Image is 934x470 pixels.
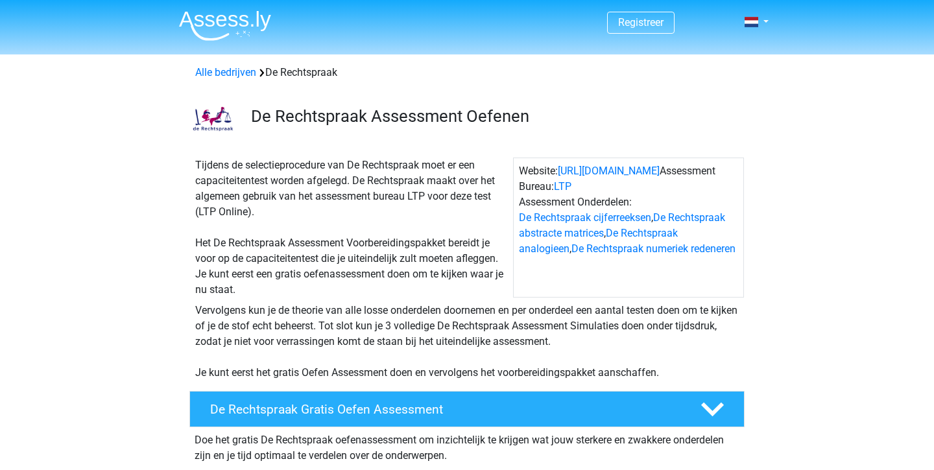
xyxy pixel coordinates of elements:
div: De Rechtspraak [190,65,744,80]
div: Doe het gratis De Rechtspraak oefenassessment om inzichtelijk te krijgen wat jouw sterkere en zwa... [189,427,745,464]
a: LTP [554,180,571,193]
h4: De Rechtspraak Gratis Oefen Assessment [210,402,680,417]
div: Tijdens de selectieprocedure van De Rechtspraak moet er een capaciteitentest worden afgelegd. De ... [190,158,513,298]
img: Assessly [179,10,271,41]
a: Alle bedrijven [195,66,256,78]
div: Website: Assessment Bureau: Assessment Onderdelen: , , , [513,158,744,298]
a: De Rechtspraak numeriek redeneren [571,242,736,255]
a: De Rechtspraak Gratis Oefen Assessment [184,391,750,427]
a: De Rechtspraak cijferreeksen [519,211,651,224]
a: [URL][DOMAIN_NAME] [558,165,660,177]
h3: De Rechtspraak Assessment Oefenen [251,106,734,126]
a: Registreer [618,16,664,29]
div: Vervolgens kun je de theorie van alle losse onderdelen doornemen en per onderdeel een aantal test... [190,303,744,381]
